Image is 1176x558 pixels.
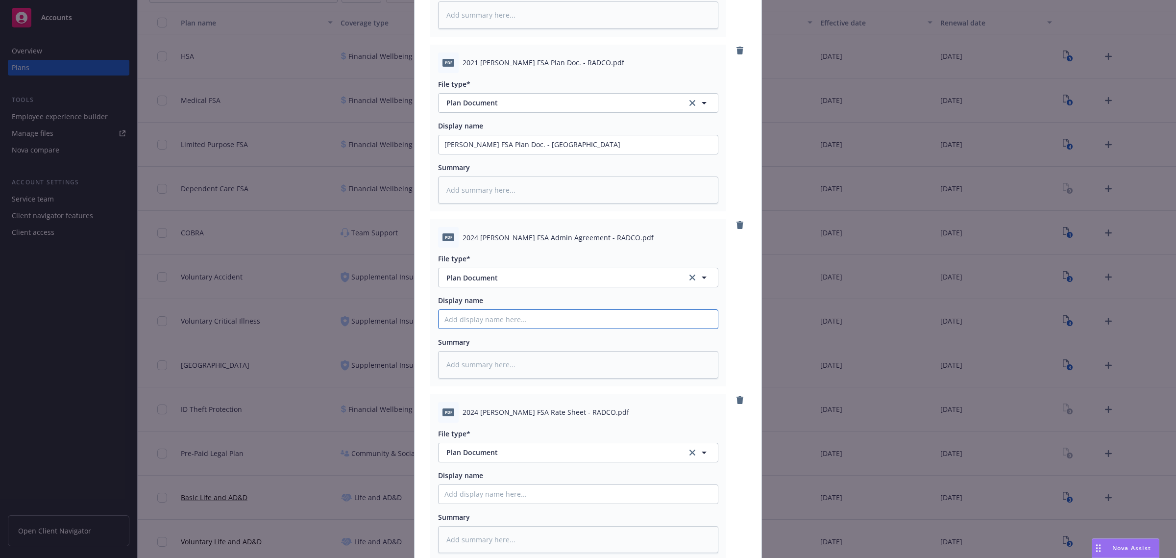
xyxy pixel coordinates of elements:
span: Display name [438,296,483,305]
a: remove [734,219,746,231]
a: remove [734,394,746,406]
span: File type* [438,429,470,438]
span: Display name [438,471,483,480]
span: Plan Document [446,447,673,457]
span: pdf [442,408,454,416]
span: 2021 [PERSON_NAME] FSA Plan Doc. - RADCO.pdf [463,57,624,68]
button: Plan Documentclear selection [438,443,718,462]
span: 2024 [PERSON_NAME] FSA Admin Agreement - RADCO.pdf [463,232,654,243]
span: Plan Document [446,98,673,108]
a: clear selection [686,272,698,283]
span: Summary [438,337,470,347]
span: Summary [438,512,470,522]
span: File type* [438,254,470,263]
input: Add display name here... [439,485,718,504]
input: Add display name here... [439,310,718,329]
span: 2024 [PERSON_NAME] FSA Rate Sheet - RADCO.pdf [463,407,629,417]
span: pdf [442,59,454,66]
span: Summary [438,163,470,172]
span: Display name [438,121,483,130]
button: Plan Documentclear selection [438,268,718,287]
span: Nova Assist [1112,544,1151,552]
input: Add display name here... [439,135,718,154]
a: clear selection [686,447,698,458]
span: pdf [442,233,454,241]
a: remove [734,45,746,56]
button: Nova Assist [1092,538,1159,558]
div: Drag to move [1092,539,1104,558]
a: clear selection [686,97,698,109]
button: Plan Documentclear selection [438,93,718,113]
span: Plan Document [446,273,673,283]
span: File type* [438,79,470,89]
